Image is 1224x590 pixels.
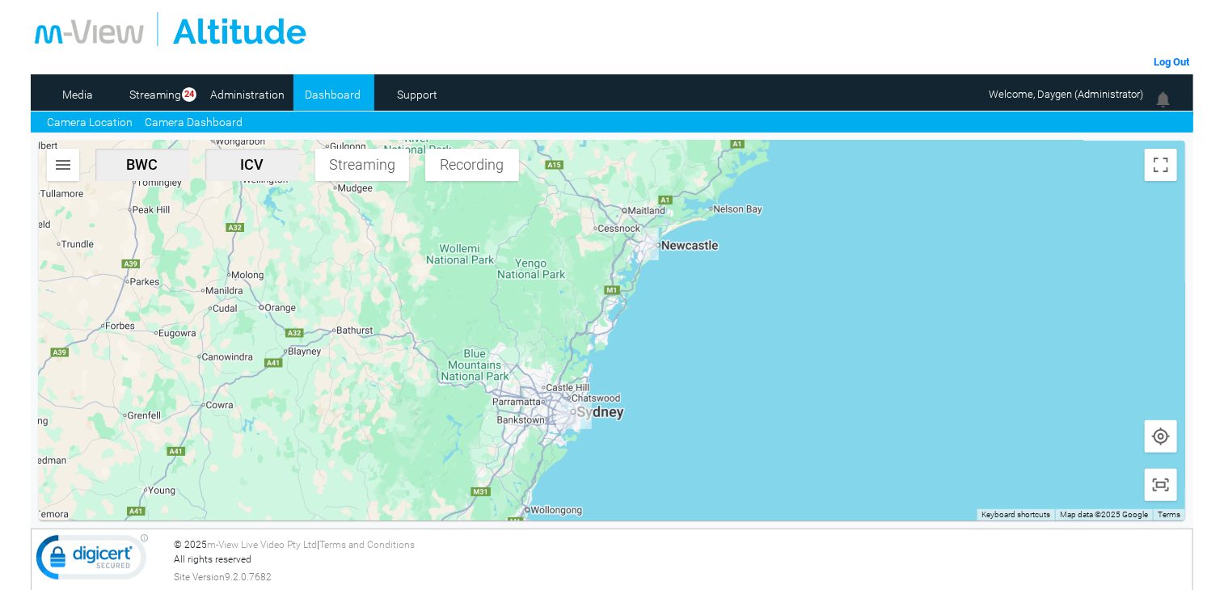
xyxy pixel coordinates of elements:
[425,149,519,181] button: Recording
[1145,469,1177,501] button: Show all cameras
[1151,427,1171,446] img: svg+xml,%3Csvg%20xmlns%3D%22http%3A%2F%2Fwww.w3.org%2F2000%2Fsvg%22%20height%3D%2224%22%20viewBox...
[981,509,1050,520] button: Keyboard shortcuts
[556,402,592,429] div: DJ10BZ-ICV
[182,87,196,103] span: 24
[1151,475,1171,495] img: svg+xml,%3Csvg%20xmlns%3D%22http%3A%2F%2Fwww.w3.org%2F2000%2Fsvg%22%20height%3D%2224%22%20viewBox...
[432,156,513,173] span: Recording
[47,114,133,131] a: Camera Location
[43,499,96,520] a: Open this area in Google Maps (opens a new window)
[293,82,372,107] a: Dashboard
[209,82,287,107] a: Administration
[174,537,1188,584] div: © 2025 | All rights reserved
[47,149,79,181] button: Search
[225,570,272,584] span: 9.2.0.7682
[174,570,1188,584] div: Site Version
[102,156,183,173] span: BWC
[95,149,189,181] button: BWC
[315,149,409,181] button: Streaming
[124,82,188,107] a: Streaming
[145,114,243,131] a: Camera Dashboard
[36,533,149,588] img: DigiCert Secured Site Seal
[322,156,403,173] span: Streaming
[39,82,117,107] a: Media
[378,82,457,107] a: Support
[989,88,1143,100] span: Welcome, Daygen (Administrator)
[53,155,73,175] img: svg+xml,%3Csvg%20xmlns%3D%22http%3A%2F%2Fwww.w3.org%2F2000%2Fsvg%22%20height%3D%2224%22%20viewBox...
[205,149,299,181] button: ICV
[643,228,659,260] div: DC66JT-ICV
[1145,420,1177,453] button: Show user location
[207,539,317,550] a: m-View Live Video Pty Ltd
[1060,510,1148,519] span: Map data ©2025 Google
[319,539,415,550] a: Terms and Conditions
[43,499,96,520] img: Google
[1158,510,1180,519] a: Terms (opens in new tab)
[1154,56,1189,68] a: Log Out
[1154,90,1173,109] img: bell24.png
[212,156,293,173] span: ICV
[1145,149,1177,181] button: Toggle fullscreen view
